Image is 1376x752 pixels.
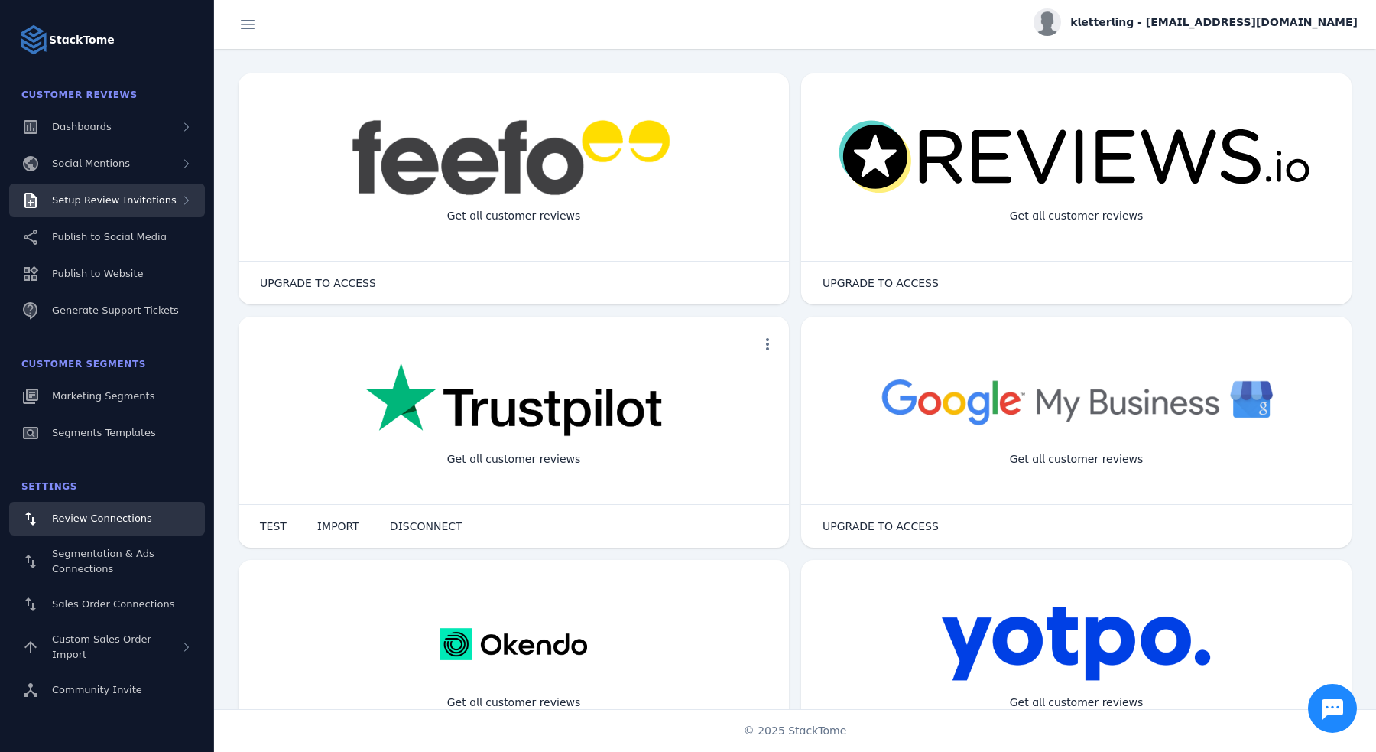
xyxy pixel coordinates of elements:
[52,548,154,575] span: Segmentation & Ads Connections
[9,220,205,254] a: Publish to Social Media
[21,359,146,369] span: Customer Segments
[9,379,205,413] a: Marketing Segments
[9,502,205,536] a: Review Connections
[1034,8,1061,36] img: profile.jpg
[744,723,847,739] span: © 2025 StackTome
[435,196,593,236] div: Get all customer reviews
[260,521,287,532] span: TEST
[245,511,302,542] button: TEST
[52,684,142,695] span: Community Invite
[9,294,205,327] a: Generate Support Tickets
[52,304,179,316] span: Generate Support Tickets
[349,119,678,196] img: feefo.png
[52,633,151,660] span: Custom Sales Order Import
[998,439,1156,480] div: Get all customer reviews
[1070,15,1358,31] span: kletterling - [EMAIL_ADDRESS][DOMAIN_NAME]
[317,521,359,532] span: IMPORT
[435,682,593,723] div: Get all customer reviews
[9,673,205,707] a: Community Invite
[1034,8,1358,36] button: kletterling - [EMAIL_ADDRESS][DOMAIN_NAME]
[941,606,1211,682] img: yotpo.png
[998,682,1156,723] div: Get all customer reviews
[375,511,478,542] button: DISCONNECT
[52,121,112,132] span: Dashboards
[823,521,939,532] span: UPGRADE TO ACCESS
[52,194,177,206] span: Setup Review Invitations
[52,390,154,402] span: Marketing Segments
[52,268,143,279] span: Publish to Website
[9,416,205,450] a: Segments Templates
[52,598,174,610] span: Sales Order Connections
[49,32,115,48] strong: StackTome
[245,268,391,298] button: UPGRADE TO ACCESS
[807,268,954,298] button: UPGRADE TO ACCESS
[390,521,462,532] span: DISCONNECT
[260,278,376,288] span: UPGRADE TO ACCESS
[52,158,130,169] span: Social Mentions
[752,329,783,360] button: more
[807,511,954,542] button: UPGRADE TO ACCESS
[21,481,77,492] span: Settings
[435,439,593,480] div: Get all customer reviews
[9,539,205,584] a: Segmentation & Ads Connections
[52,427,156,438] span: Segments Templates
[838,119,1315,196] img: reviewsio.svg
[9,588,205,621] a: Sales Order Connections
[52,513,152,524] span: Review Connections
[440,606,586,682] img: okendo.webp
[302,511,375,542] button: IMPORT
[18,24,49,55] img: Logo image
[21,90,138,100] span: Customer Reviews
[871,363,1282,439] img: googlebusiness.png
[9,257,205,291] a: Publish to Website
[52,231,167,243] span: Publish to Social Media
[365,363,661,439] img: trustpilot.png
[998,196,1156,236] div: Get all customer reviews
[823,278,939,288] span: UPGRADE TO ACCESS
